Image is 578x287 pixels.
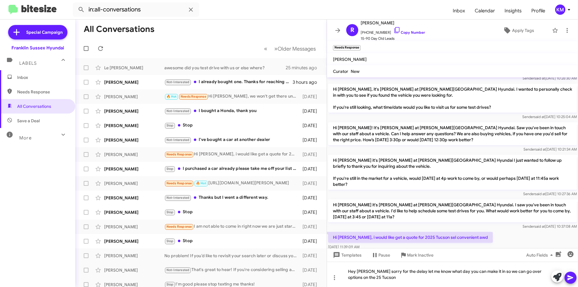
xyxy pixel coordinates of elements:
[17,118,40,124] span: Save a Deal
[17,74,68,80] span: Inbox
[535,192,545,196] span: said at
[351,69,359,74] span: New
[164,267,300,273] div: That's great to hear! If you're considering selling another vehicle, we can help. Let me know whe...
[166,181,192,185] span: Needs Response
[196,181,206,185] span: 🔥 Hot
[278,45,316,52] span: Older Messages
[333,57,367,62] span: [PERSON_NAME]
[521,250,560,260] button: Auto Fields
[104,123,164,129] div: [PERSON_NAME]
[550,5,571,15] button: KM
[300,123,322,129] div: [DATE]
[104,137,164,143] div: [PERSON_NAME]
[164,180,300,187] div: [URL][DOMAIN_NAME][PERSON_NAME]
[274,45,278,52] span: »
[500,2,527,20] a: Insights
[300,137,322,143] div: [DATE]
[104,195,164,201] div: [PERSON_NAME]
[300,166,322,172] div: [DATE]
[8,25,67,39] a: Special Campaign
[300,224,322,230] div: [DATE]
[166,152,192,156] span: Needs Response
[524,147,577,151] span: Sender [DATE] 10:21:34 AM
[11,45,64,51] div: Franklin Sussex Hyundai
[512,25,534,36] span: Apply Tags
[164,165,300,172] div: I purchased a car already please take me off your list please
[535,147,546,151] span: said at
[264,45,267,52] span: «
[104,166,164,172] div: [PERSON_NAME]
[166,80,190,84] span: Not-Interested
[350,25,354,35] span: R
[261,42,319,55] nav: Page navigation example
[166,95,177,98] span: 🔥 Hot
[181,95,206,98] span: Needs Response
[300,238,322,244] div: [DATE]
[328,122,577,145] p: Hi [PERSON_NAME]! It's [PERSON_NAME] at [PERSON_NAME][GEOGRAPHIC_DATA] Hyundai. Saw you've been i...
[448,2,470,20] a: Inbox
[366,250,395,260] button: Pause
[164,122,300,129] div: Stop
[555,5,565,15] div: KM
[104,253,164,259] div: [PERSON_NAME]
[470,2,500,20] a: Calendar
[104,65,164,71] div: Le [PERSON_NAME]
[361,36,425,42] span: 15-90 Day Old Leads
[17,103,51,109] span: All Conversations
[328,245,359,249] span: [DATE] 11:39:09 AM
[164,223,300,230] div: I am not able to come in right now we are just starting to look for something for our daughter it...
[300,267,322,273] div: [DATE]
[293,79,322,85] div: 3 hours ago
[286,65,322,71] div: 25 minutes ago
[26,29,63,35] span: Special Campaign
[333,69,348,74] span: Curator
[17,89,68,95] span: Needs Response
[166,282,174,286] span: Stop
[522,114,577,119] span: Sender [DATE] 10:25:04 AM
[523,192,577,196] span: Sender [DATE] 10:27:36 AM
[164,65,286,71] div: awesome did you test drive with us or else where?
[395,250,438,260] button: Mark Inactive
[166,167,174,171] span: Stop
[104,79,164,85] div: [PERSON_NAME]
[523,76,577,80] span: Sender [DATE] 10:26:30 AM
[328,155,577,190] p: Hi [PERSON_NAME] it's [PERSON_NAME] at [PERSON_NAME][GEOGRAPHIC_DATA] Hyundai I just wanted to fo...
[332,250,362,260] span: Templates
[534,224,545,229] span: said at
[164,194,300,201] div: Thanks but I went a different way.
[300,108,322,114] div: [DATE]
[361,19,425,27] span: [PERSON_NAME]
[361,27,425,36] span: [PHONE_NUMBER]
[534,76,545,80] span: said at
[333,45,361,51] small: Needs Response
[164,79,293,86] div: I already bought one. Thanks for reaching out I'm set.
[164,108,300,114] div: I bought a Honda, thank you
[104,180,164,186] div: [PERSON_NAME]
[300,151,322,158] div: [DATE]
[166,123,174,127] span: Stop
[164,93,300,100] div: Hi [PERSON_NAME], we won't get there until 2:30 just to give you a heads up
[104,94,164,100] div: [PERSON_NAME]
[328,199,577,222] p: Hi [PERSON_NAME] it's [PERSON_NAME] at [PERSON_NAME][GEOGRAPHIC_DATA] Hyundai. I saw you've been ...
[526,250,555,260] span: Auto Fields
[104,224,164,230] div: [PERSON_NAME]
[300,253,322,259] div: [DATE]
[164,253,300,259] div: No problem! If you’d like to revisit your search later or discuss your vehicle's value, feel free...
[104,151,164,158] div: [PERSON_NAME]
[166,210,174,214] span: Stop
[166,196,190,200] span: Not-Interested
[271,42,319,55] button: Next
[328,84,577,113] p: Hi [PERSON_NAME], it's [PERSON_NAME] at [PERSON_NAME][GEOGRAPHIC_DATA] Hyundai. I wanted to perso...
[84,24,154,34] h1: All Conversations
[327,262,578,287] div: Hey [PERSON_NAME] sorry for the delay let me know what day you can make it in so we can go over o...
[300,180,322,186] div: [DATE]
[523,224,577,229] span: Sender [DATE] 10:37:08 AM
[19,135,32,141] span: More
[393,30,425,35] a: Copy Number
[534,114,545,119] span: said at
[164,209,300,216] div: Stop
[104,108,164,114] div: [PERSON_NAME]
[378,250,390,260] span: Pause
